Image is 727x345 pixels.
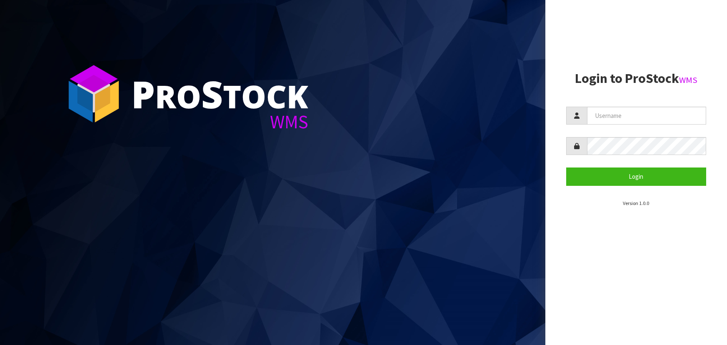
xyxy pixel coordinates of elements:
small: WMS [679,75,697,85]
div: ro tock [131,75,308,112]
div: WMS [131,112,308,131]
span: P [131,68,155,119]
img: ProStock Cube [62,62,125,125]
input: Username [587,107,706,125]
span: S [201,68,223,119]
small: Version 1.0.0 [623,200,649,206]
h2: Login to ProStock [566,71,706,86]
button: Login [566,167,706,185]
